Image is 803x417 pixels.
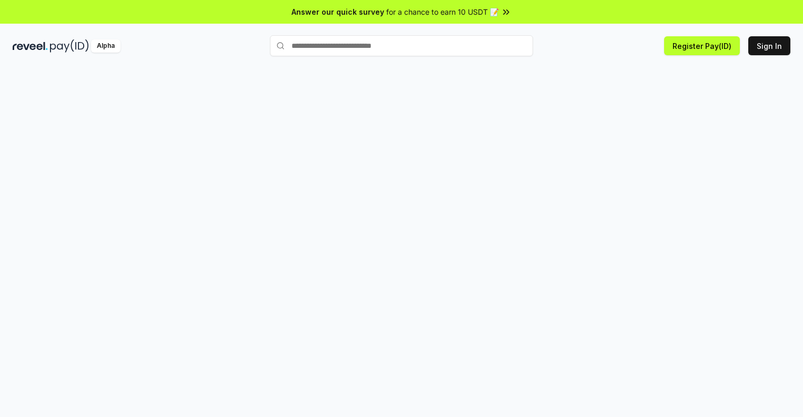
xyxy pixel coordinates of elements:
[664,36,740,55] button: Register Pay(ID)
[13,39,48,53] img: reveel_dark
[386,6,499,17] span: for a chance to earn 10 USDT 📝
[50,39,89,53] img: pay_id
[748,36,790,55] button: Sign In
[91,39,121,53] div: Alpha
[292,6,384,17] span: Answer our quick survey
